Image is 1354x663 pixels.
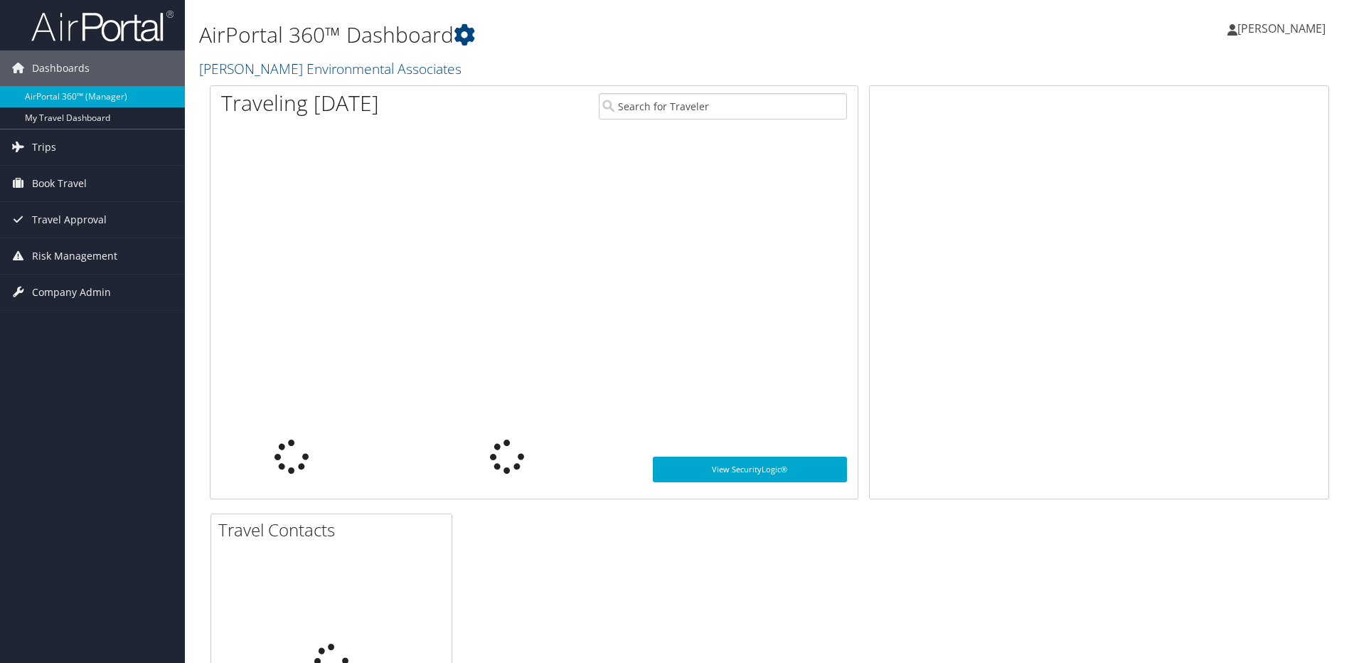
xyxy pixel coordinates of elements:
[32,166,87,201] span: Book Travel
[32,129,56,165] span: Trips
[653,457,847,482] a: View SecurityLogic®
[221,88,379,118] h1: Traveling [DATE]
[218,518,452,542] h2: Travel Contacts
[1237,21,1326,36] span: [PERSON_NAME]
[32,275,111,310] span: Company Admin
[32,202,107,238] span: Travel Approval
[31,9,174,43] img: airportal-logo.png
[599,93,847,120] input: Search for Traveler
[32,238,117,274] span: Risk Management
[199,20,959,50] h1: AirPortal 360™ Dashboard
[1227,7,1340,50] a: [PERSON_NAME]
[199,59,465,78] a: [PERSON_NAME] Environmental Associates
[32,51,90,86] span: Dashboards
